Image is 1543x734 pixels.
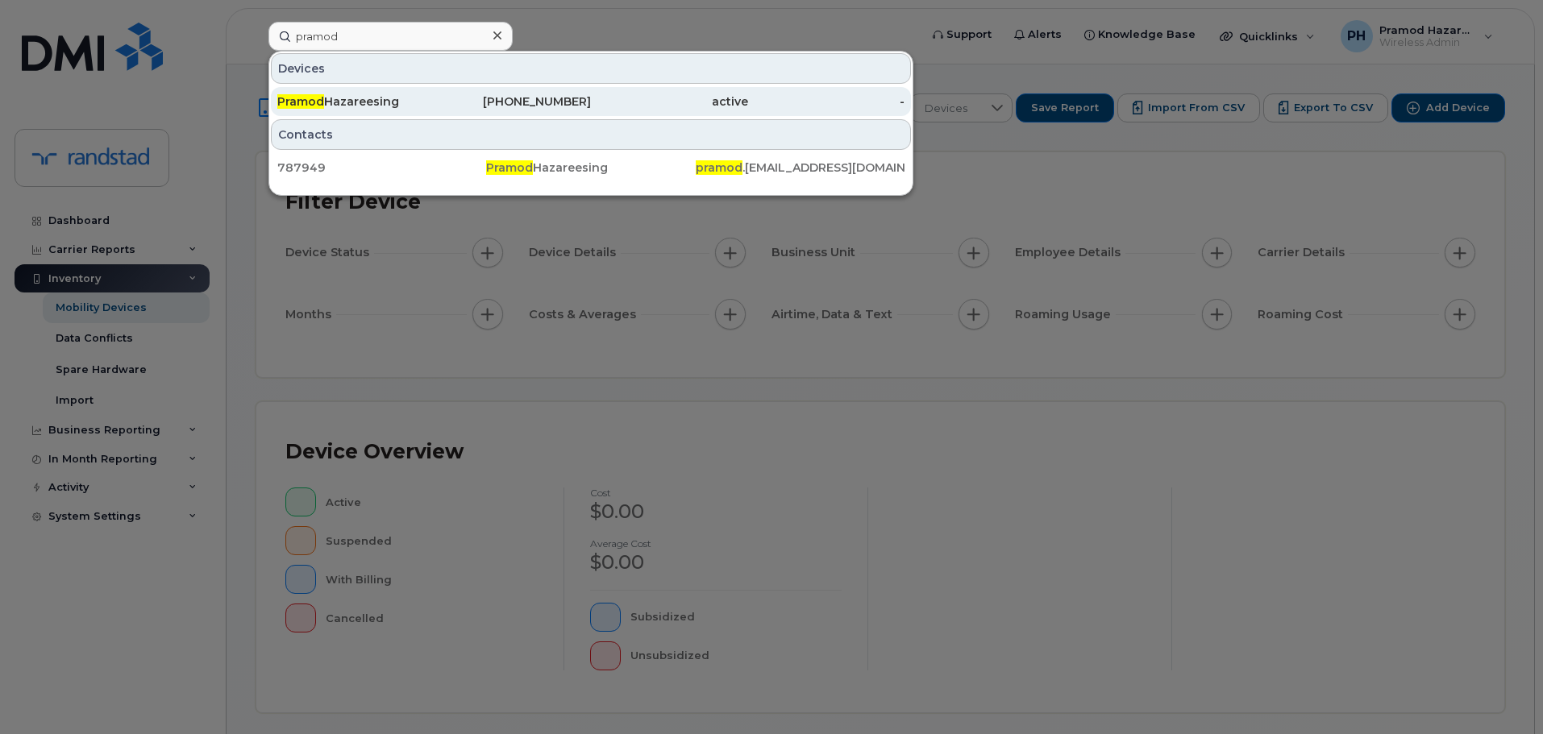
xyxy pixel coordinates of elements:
[435,93,592,110] div: [PHONE_NUMBER]
[277,94,324,109] span: Pramod
[271,53,911,84] div: Devices
[486,160,695,176] div: Hazareesing
[271,119,911,150] div: Contacts
[271,87,911,116] a: PramodHazareesing[PHONE_NUMBER]active-
[277,93,435,110] div: Hazareesing
[748,93,905,110] div: -
[277,160,486,176] div: 787949
[591,93,748,110] div: active
[486,160,533,175] span: Pramod
[271,153,911,182] a: 787949PramodHazareesingpramod.[EMAIL_ADDRESS][DOMAIN_NAME]
[696,160,905,176] div: .[EMAIL_ADDRESS][DOMAIN_NAME]
[696,160,742,175] span: pramod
